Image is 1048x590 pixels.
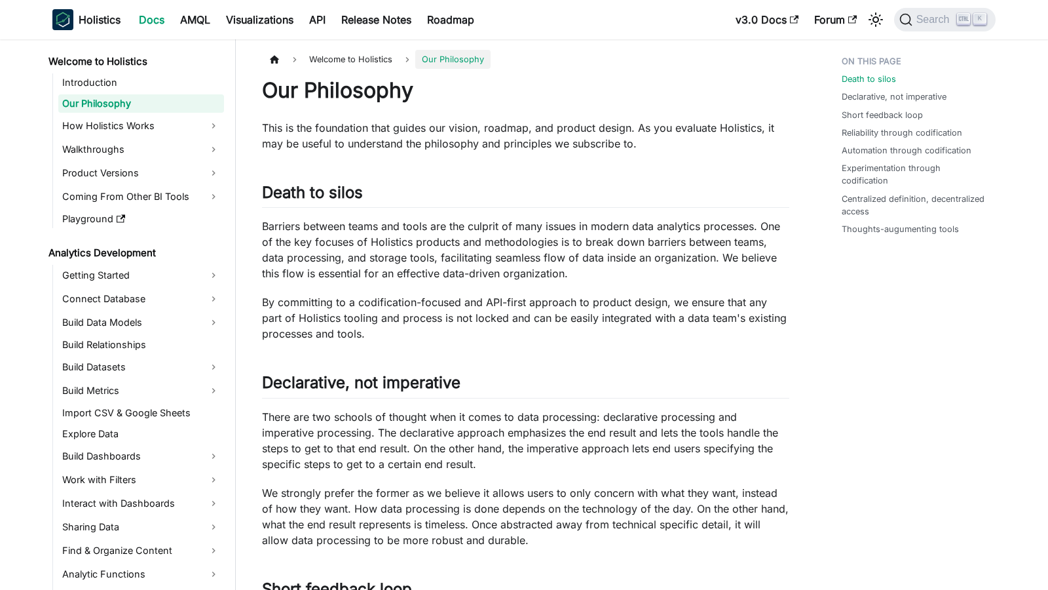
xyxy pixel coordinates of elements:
a: Thoughts-augumenting tools [842,223,959,235]
span: Welcome to Holistics [303,50,399,69]
a: Declarative, not imperative [842,90,946,103]
a: Centralized definition, decentralized access [842,193,988,218]
a: Forum [806,9,865,30]
a: Coming From Other BI Tools [58,186,224,207]
a: Connect Database [58,288,224,309]
a: Release Notes [333,9,419,30]
a: AMQL [172,9,218,30]
span: Our Philosophy [415,50,491,69]
a: Walkthroughs [58,139,224,160]
a: How Holistics Works [58,115,224,136]
b: Holistics [79,12,121,28]
a: Getting Started [58,265,224,286]
a: Sharing Data [58,517,224,538]
a: Introduction [58,73,224,92]
a: Docs [131,9,172,30]
a: Build Metrics [58,380,224,401]
a: Interact with Dashboards [58,493,224,514]
button: Search (Ctrl+K) [894,8,996,31]
h2: Declarative, not imperative [262,373,789,398]
span: Search [912,14,958,26]
a: Short feedback loop [842,109,923,121]
a: Our Philosophy [58,94,224,113]
a: Reliability through codification [842,127,962,139]
button: Switch between dark and light mode (currently light mode) [865,9,886,30]
a: Experimentation through codification [842,162,988,187]
a: Analytics Development [45,244,224,262]
a: v3.0 Docs [728,9,806,30]
p: We strongly prefer the former as we believe it allows users to only concern with what they want, ... [262,485,789,548]
a: Import CSV & Google Sheets [58,404,224,422]
p: There are two schools of thought when it comes to data processing: declarative processing and imp... [262,409,789,472]
a: Build Dashboards [58,446,224,467]
img: Holistics [52,9,73,30]
a: Roadmap [419,9,482,30]
p: Barriers between teams and tools are the culprit of many issues in modern data analytics processe... [262,218,789,281]
p: By committing to a codification-focused and API-first approach to product design, we ensure that ... [262,294,789,342]
a: Product Versions [58,163,224,184]
nav: Docs sidebar [39,39,236,590]
a: Automation through codification [842,144,971,157]
a: Visualizations [218,9,301,30]
a: Build Datasets [58,357,224,378]
a: HolisticsHolistics [52,9,121,30]
a: API [301,9,333,30]
a: Playground [58,210,224,228]
h2: Death to silos [262,183,789,208]
a: Build Data Models [58,312,224,333]
a: Work with Filters [58,469,224,490]
a: Death to silos [842,73,896,85]
a: Welcome to Holistics [45,52,224,71]
a: Find & Organize Content [58,540,224,561]
a: Explore Data [58,425,224,443]
a: Analytic Functions [58,564,224,585]
a: Build Relationships [58,336,224,354]
nav: Breadcrumbs [262,50,789,69]
h1: Our Philosophy [262,77,789,104]
kbd: K [973,13,986,25]
a: Home page [262,50,287,69]
p: This is the foundation that guides our vision, roadmap, and product design. As you evaluate Holis... [262,120,789,151]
